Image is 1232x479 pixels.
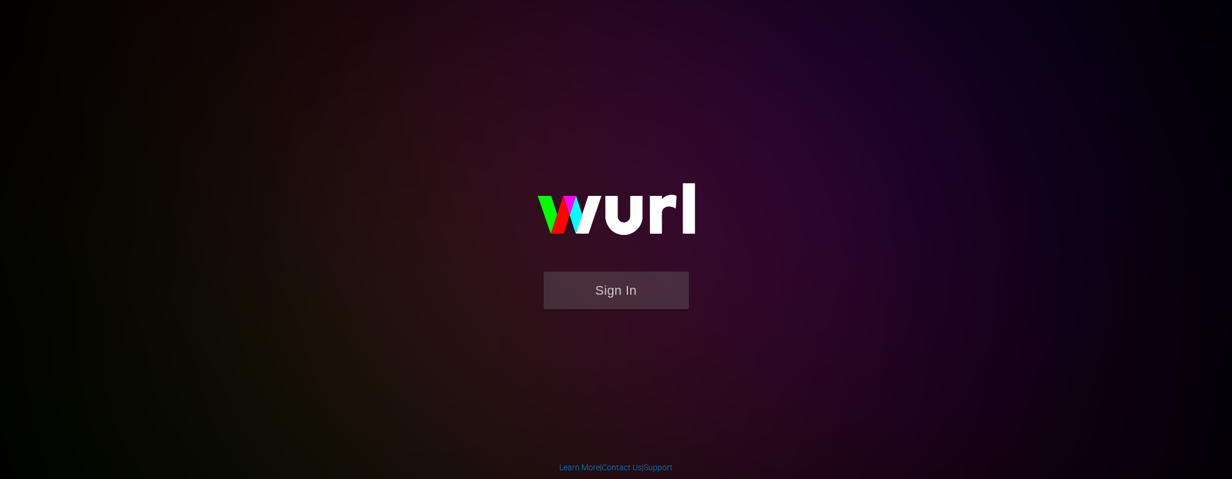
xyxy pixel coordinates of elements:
a: Learn More [559,463,600,472]
button: Sign In [544,271,689,309]
div: | | [559,462,673,473]
a: Contact Us [602,463,642,472]
img: wurl-logo-on-black-223613ac3d8ba8fe6dc639794a292ebdb59501304c7dfd60c99c58986ef67473.svg [500,158,733,271]
a: Support [644,463,673,472]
